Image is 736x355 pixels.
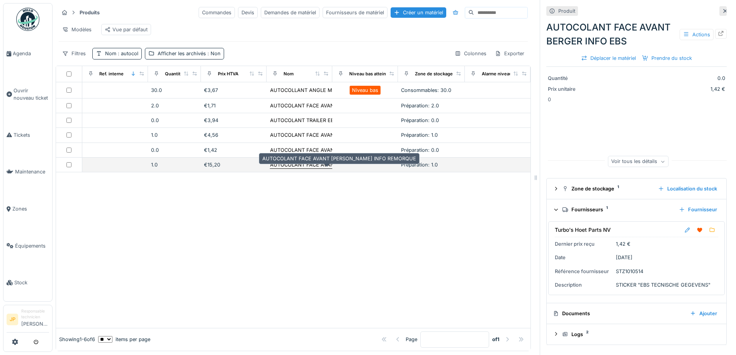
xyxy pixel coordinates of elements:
div: Fournisseur [676,204,720,215]
div: Niveau bas [352,87,378,94]
div: AUTOCOLANT FACE AVANT [PERSON_NAME] INFO REMORQUE [259,153,420,164]
div: Zone de stockage [415,71,453,77]
a: Agenda [3,35,52,72]
div: Localisation du stock [655,183,720,194]
div: Logs [562,331,717,338]
summary: Zone de stockage1Localisation du stock [550,182,723,196]
span: Agenda [13,50,49,57]
div: Page [406,336,417,343]
div: 0.0 [151,146,197,154]
div: STICKER "EBS TECNISCHE GEGEVENS" [616,281,711,289]
div: Ajouter [687,308,720,319]
div: STZ1010514 [616,268,643,275]
div: Showing 1 - 6 of 6 [59,336,95,343]
img: Badge_color-CXgf-gQk.svg [16,8,39,31]
div: 1,42 € [616,240,631,248]
a: Tickets [3,117,52,154]
div: €15,20 [204,161,263,168]
a: Stock [3,264,52,301]
div: AUTOCOLANT FACE AVANT BERGER TUV [270,131,370,139]
div: €1,42 [204,146,263,154]
div: Nom [284,71,294,77]
a: Maintenance [3,153,52,190]
div: Demandes de matériel [261,7,320,18]
div: Déplacer le matériel [578,53,639,63]
div: Devis [238,7,258,18]
div: AUTOCOLANT FACE AVANT BERGER INFO EBS [270,146,382,154]
div: Prix unitaire [548,85,606,93]
div: €3,67 [204,87,263,94]
div: Fournisseurs [562,206,673,213]
li: [PERSON_NAME] [21,308,49,331]
div: Créer un matériel [391,7,446,18]
div: Vue par défaut [105,26,148,33]
a: Ouvrir nouveau ticket [3,72,52,117]
div: AUTOCOLANT FACE AVANT [PERSON_NAME] INFO REMORQUE [270,161,424,168]
div: Modèles [59,24,95,35]
div: Alarme niveau bas [482,71,520,77]
span: Préparation: 2.0 [401,103,439,109]
span: Préparation: 0.0 [401,117,439,123]
a: Zones [3,190,52,228]
summary: DocumentsAjouter [550,306,723,321]
div: 1,42 € [609,85,725,93]
span: Équipements [15,242,49,250]
div: items per page [98,336,150,343]
div: Zone de stockage [562,185,652,192]
span: : Non [206,51,221,56]
div: Ref. interne [99,71,124,77]
strong: Produits [76,9,103,16]
div: Voir tous les détails [608,156,668,167]
span: Préparation: 1.0 [401,162,438,168]
span: Zones [12,205,49,212]
div: Dernier prix reçu [555,240,613,248]
a: Équipements [3,228,52,265]
div: Documents [553,310,684,317]
div: AUTOCOLANT FACE AVANT BERGER JAUNE [270,102,377,109]
li: JP [7,314,18,325]
div: 1.0 [151,161,197,168]
div: Niveau bas atteint ? [349,71,391,77]
div: Référence fournisseur [555,268,613,275]
span: Tickets [14,131,49,139]
div: €4,56 [204,131,263,139]
div: 0.0 [609,75,725,82]
div: Colonnes [451,48,490,59]
div: Turbo's Hoet Parts NV [555,226,611,234]
div: Prendre du stock [639,53,695,63]
div: 30.0 [151,87,197,94]
span: Consommables: 30.0 [401,87,451,93]
div: €3,94 [204,117,263,124]
span: : autocol [116,51,138,56]
div: AUTOCOLANT FACE AVANT BERGER INFO EBS [546,20,727,48]
div: Quantité [548,75,606,82]
div: AUTOCOLANT TRAILER EBS FACE AV [PERSON_NAME] [270,117,402,124]
summary: Logs2 [550,327,723,341]
div: 0 [546,67,727,175]
div: Date [555,254,613,261]
div: Responsable technicien [21,308,49,320]
div: [DATE] [616,254,632,261]
div: Afficher les archivés [158,50,221,57]
div: Prix HTVA [218,71,238,77]
div: 1.0 [151,131,197,139]
div: Exporter [491,48,528,59]
summary: Fournisseurs1Fournisseur [550,202,723,217]
a: JP Responsable technicien[PERSON_NAME] [7,308,49,333]
div: Nom [105,50,138,57]
div: AUTOCOLLANT ANGLE MORT 170X250M [270,87,369,94]
span: Ouvrir nouveau ticket [14,87,49,102]
div: Commandes [199,7,235,18]
div: Quantité [165,71,183,77]
div: Fournisseurs de matériel [323,7,388,18]
div: 0.0 [151,117,197,124]
div: Description [555,281,613,289]
div: €1,71 [204,102,263,109]
span: Maintenance [15,168,49,175]
div: 2.0 [151,102,197,109]
span: Préparation: 1.0 [401,132,438,138]
div: Actions [680,29,714,40]
strong: of 1 [492,336,500,343]
div: Filtres [59,48,89,59]
span: Préparation: 0.0 [401,147,439,153]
